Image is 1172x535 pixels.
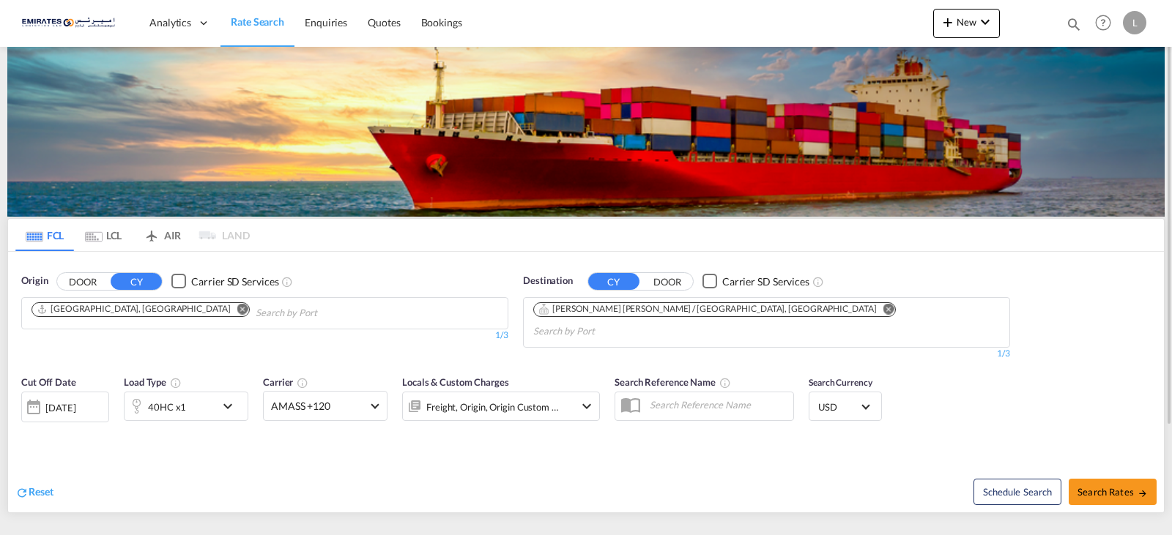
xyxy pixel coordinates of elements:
md-select: Select Currency: $ USDUnited States Dollar [817,396,874,417]
span: Bookings [421,16,462,29]
span: Origin [21,274,48,288]
md-icon: Unchecked: Search for CY (Container Yard) services for all selected carriers.Checked : Search for... [281,276,293,288]
md-tab-item: FCL [15,219,74,251]
div: Santos Dumont / Rio de Janeiro, BRSDU [538,303,876,315]
md-icon: icon-arrow-right [1138,488,1148,498]
div: [DATE] [21,392,109,422]
button: CY [588,273,639,290]
div: Help [1091,10,1123,37]
div: [DATE] [45,401,75,414]
div: icon-refreshReset [15,485,53,501]
span: Help [1091,10,1116,35]
md-icon: The selected Trucker/Carrierwill be displayed in the rate results If the rates are from another f... [297,377,308,389]
div: icon-magnify [1066,16,1082,38]
input: Search Reference Name [642,394,793,416]
div: L [1123,11,1146,34]
span: Rate Search [231,15,284,28]
div: Press delete to remove this chip. [538,303,879,315]
button: Search Ratesicon-arrow-right [1069,479,1157,505]
span: Analytics [149,15,191,30]
md-icon: icon-chevron-down [219,397,244,415]
div: 40HC x1icon-chevron-down [124,392,248,421]
span: Destination [523,274,573,288]
md-icon: icon-magnify [1066,16,1082,32]
span: Reset [29,485,53,498]
span: Search Rates [1078,486,1148,498]
md-icon: icon-chevron-down [578,397,596,415]
md-icon: icon-airplane [143,227,160,238]
button: Remove [873,303,895,318]
div: Jebel Ali, AEJEA [37,303,230,315]
div: 1/3 [523,348,1010,360]
md-icon: icon-refresh [15,486,29,499]
span: Carrier [263,376,308,388]
button: Note: By default Schedule search will only considerorigin ports, destination ports and cut off da... [973,479,1061,505]
button: DOOR [642,273,693,290]
md-chips-wrap: Chips container. Use arrow keys to select chips. [531,298,1002,343]
md-icon: icon-chevron-down [976,13,994,31]
md-checkbox: Checkbox No Ink [702,274,809,289]
div: 1/3 [21,329,508,342]
button: CY [111,273,162,290]
div: Freight Origin Origin Custom Destination Destination Custom Factory Stuffingicon-chevron-down [402,392,600,421]
span: USD [818,400,859,414]
md-datepicker: Select [21,421,32,441]
md-icon: icon-information-outline [170,377,182,389]
md-pagination-wrapper: Use the left and right arrow keys to navigate between tabs [15,219,250,251]
div: Press delete to remove this chip. [37,303,233,315]
md-tab-item: LCL [74,219,133,251]
span: New [939,16,994,28]
md-icon: Your search will be saved by the below given name [719,377,731,389]
input: Chips input. [256,302,395,325]
span: Quotes [368,16,400,29]
div: Freight Origin Origin Custom Destination Destination Custom Factory Stuffing [426,397,560,417]
input: Chips input. [533,320,672,343]
md-checkbox: Checkbox No Ink [171,274,278,289]
md-tab-item: AIR [133,219,191,251]
div: 40HC x1 [148,397,186,417]
md-icon: icon-plus 400-fg [939,13,957,31]
span: Cut Off Date [21,376,76,388]
span: Search Reference Name [615,376,731,388]
span: Enquiries [305,16,347,29]
img: LCL+%26+FCL+BACKGROUND.png [7,47,1165,217]
button: icon-plus 400-fgNewicon-chevron-down [933,9,1000,38]
div: Carrier SD Services [191,274,278,289]
button: Remove [227,303,249,318]
md-icon: Unchecked: Search for CY (Container Yard) services for all selected carriers.Checked : Search for... [812,276,824,288]
div: OriginDOOR CY Checkbox No InkUnchecked: Search for CY (Container Yard) services for all selected ... [8,252,1164,512]
md-chips-wrap: Chips container. Use arrow keys to select chips. [29,298,401,325]
span: Locals & Custom Charges [402,376,509,388]
span: Load Type [124,376,182,388]
span: Search Currency [809,377,872,388]
img: c67187802a5a11ec94275b5db69a26e6.png [22,7,121,40]
span: AMASS +120 [271,399,366,414]
div: Carrier SD Services [722,274,809,289]
button: DOOR [57,273,108,290]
